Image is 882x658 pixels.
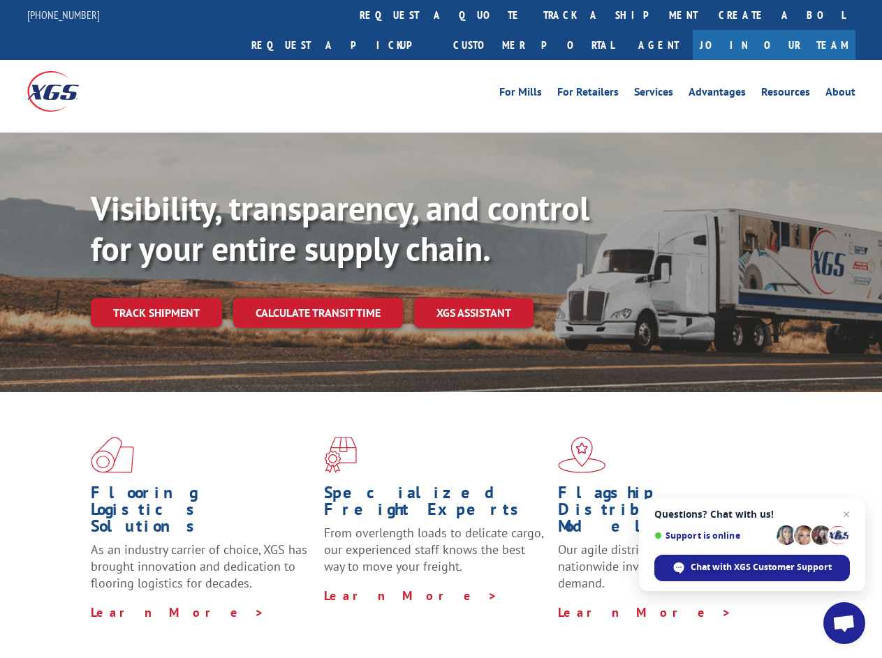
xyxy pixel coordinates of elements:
div: Open chat [823,602,865,644]
a: Agent [624,30,693,60]
span: Chat with XGS Customer Support [691,561,832,574]
a: For Retailers [557,87,619,102]
a: About [825,87,855,102]
a: Advantages [689,87,746,102]
span: Our agile distribution network gives you nationwide inventory management on demand. [558,541,777,591]
span: Questions? Chat with us! [654,509,850,520]
span: Support is online [654,530,772,541]
a: Calculate transit time [233,298,403,328]
a: Customer Portal [443,30,624,60]
b: Visibility, transparency, and control for your entire supply chain. [91,186,589,270]
img: xgs-icon-focused-on-flooring-red [324,437,357,473]
div: Chat with XGS Customer Support [654,555,850,581]
a: XGS ASSISTANT [414,298,534,328]
a: Join Our Team [693,30,855,60]
a: [PHONE_NUMBER] [27,8,100,22]
img: xgs-icon-flagship-distribution-model-red [558,437,606,473]
p: From overlength loads to delicate cargo, our experienced staff knows the best way to move your fr... [324,525,547,587]
h1: Specialized Freight Experts [324,484,547,525]
h1: Flagship Distribution Model [558,484,781,541]
a: Track shipment [91,298,222,327]
a: Learn More > [91,604,265,620]
a: Resources [761,87,810,102]
img: xgs-icon-total-supply-chain-intelligence-red [91,437,134,473]
a: For Mills [499,87,542,102]
a: Services [634,87,673,102]
a: Request a pickup [241,30,443,60]
a: Learn More > [324,588,498,604]
span: Close chat [838,506,855,523]
span: As an industry carrier of choice, XGS has brought innovation and dedication to flooring logistics... [91,541,307,591]
a: Learn More > [558,604,732,620]
h1: Flooring Logistics Solutions [91,484,314,541]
